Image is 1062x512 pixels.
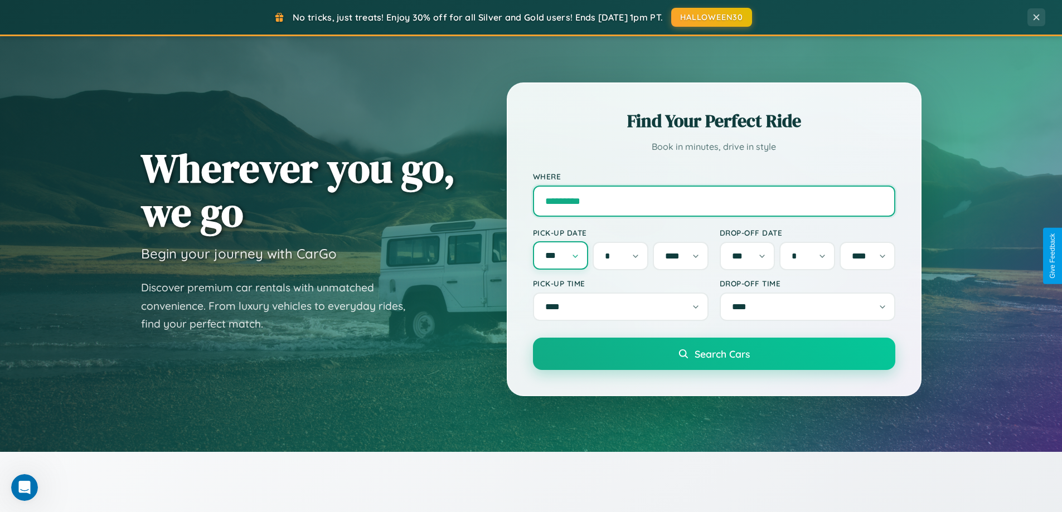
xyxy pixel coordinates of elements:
[533,139,895,155] p: Book in minutes, drive in style
[11,474,38,501] iframe: Intercom live chat
[695,348,750,360] span: Search Cars
[1049,233,1056,279] div: Give Feedback
[533,109,895,133] h2: Find Your Perfect Ride
[141,279,420,333] p: Discover premium car rentals with unmatched convenience. From luxury vehicles to everyday rides, ...
[533,279,709,288] label: Pick-up Time
[141,146,455,234] h1: Wherever you go, we go
[293,12,663,23] span: No tricks, just treats! Enjoy 30% off for all Silver and Gold users! Ends [DATE] 1pm PT.
[671,8,752,27] button: HALLOWEEN30
[533,172,895,181] label: Where
[720,228,895,237] label: Drop-off Date
[720,279,895,288] label: Drop-off Time
[533,228,709,237] label: Pick-up Date
[141,245,337,262] h3: Begin your journey with CarGo
[533,338,895,370] button: Search Cars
